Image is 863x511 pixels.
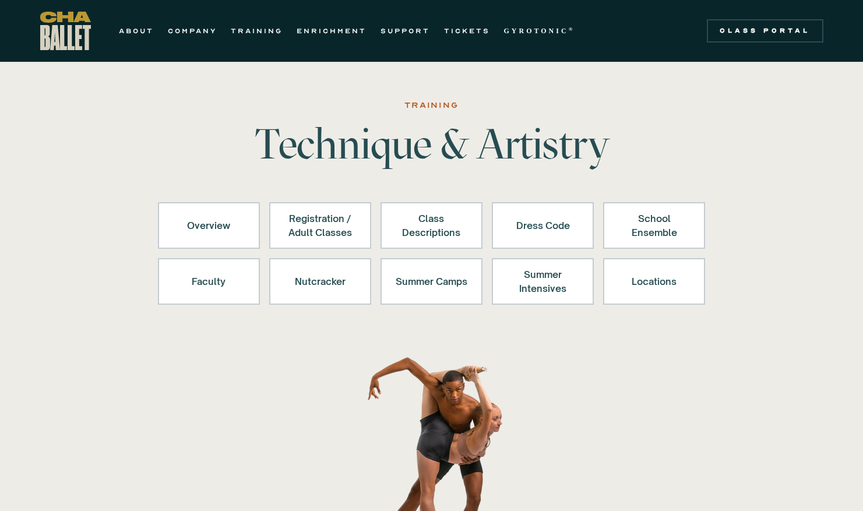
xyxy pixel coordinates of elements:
[444,24,490,38] a: TICKETS
[381,202,482,249] a: Class Descriptions
[158,258,260,305] a: Faculty
[158,202,260,249] a: Overview
[603,258,705,305] a: Locations
[173,212,245,239] div: Overview
[569,26,575,32] sup: ®
[504,27,569,35] strong: GYROTONIC
[173,267,245,295] div: Faculty
[284,212,356,239] div: Registration / Adult Classes
[504,24,575,38] a: GYROTONIC®
[396,212,467,239] div: Class Descriptions
[492,202,594,249] a: Dress Code
[507,212,579,239] div: Dress Code
[618,212,690,239] div: School Ensemble
[404,98,458,112] div: Training
[168,24,217,38] a: COMPANY
[297,24,367,38] a: ENRICHMENT
[119,24,154,38] a: ABOUT
[492,258,594,305] a: Summer Intensives
[707,19,823,43] a: Class Portal
[396,267,467,295] div: Summer Camps
[284,267,356,295] div: Nutcracker
[250,123,614,165] h1: Technique & Artistry
[231,24,283,38] a: TRAINING
[381,24,430,38] a: SUPPORT
[507,267,579,295] div: Summer Intensives
[40,12,91,50] a: home
[381,258,482,305] a: Summer Camps
[714,26,816,36] div: Class Portal
[269,258,371,305] a: Nutcracker
[603,202,705,249] a: School Ensemble
[269,202,371,249] a: Registration /Adult Classes
[618,267,690,295] div: Locations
